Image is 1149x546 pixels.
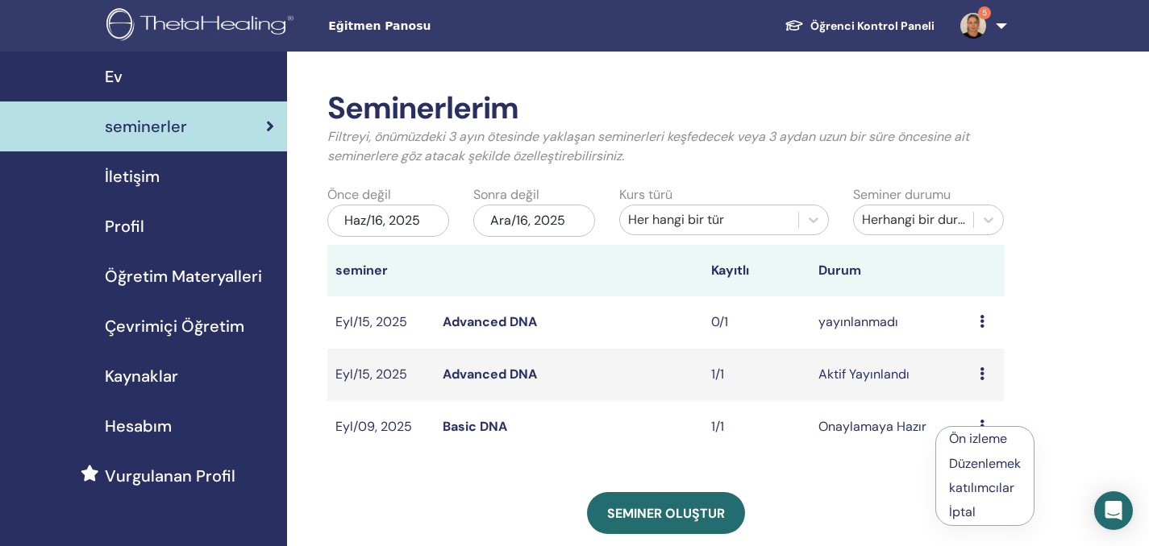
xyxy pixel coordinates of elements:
[105,414,172,438] span: Hesabım
[443,366,537,383] a: Advanced DNA
[105,214,144,238] span: Profil
[949,503,1021,522] p: İptal
[1094,491,1133,530] div: Open Intercom Messenger
[853,185,951,205] label: Seminer durumu
[443,418,507,435] a: Basic DNA
[327,349,435,401] td: Eyl/15, 2025
[105,264,262,288] span: Öğretim Materyalleri
[703,245,810,296] th: Kayıtlı
[862,210,965,230] div: Herhangi bir durum
[327,90,1004,127] h2: Seminerlerim
[810,401,972,453] td: Onaylamaya Hazır
[949,455,1021,472] a: Düzenlemek
[105,114,187,139] span: seminerler
[105,164,160,188] span: İletişim
[607,505,725,522] span: Seminer oluştur
[105,464,235,488] span: Vurgulanan Profil
[772,11,947,41] a: Öğrenci Kontrol Paneli
[106,8,299,44] img: logo.png
[105,364,178,388] span: Kaynaklar
[810,349,972,401] td: Aktif Yayınlandı
[810,245,972,296] th: Durum
[703,296,810,349] td: 0/1
[703,401,810,453] td: 1/1
[703,349,810,401] td: 1/1
[327,185,391,205] label: Önce değil
[327,245,435,296] th: seminer
[960,13,986,39] img: default.jpg
[473,185,539,205] label: Sonra değil
[619,185,672,205] label: Kurs türü
[810,296,972,349] td: yayınlanmadı
[949,430,1007,447] a: Ön izleme
[587,492,745,534] a: Seminer oluştur
[327,401,435,453] td: Eyl/09, 2025
[473,205,595,237] div: Ara/16, 2025
[628,210,790,230] div: Her hangi bir tür
[785,19,804,32] img: graduation-cap-white.svg
[949,479,1014,496] a: katılımcılar
[327,205,449,237] div: Haz/16, 2025
[105,314,244,338] span: Çevrimiçi Öğretim
[105,64,123,89] span: Ev
[978,6,991,19] span: 5
[328,18,570,35] span: Eğitmen Panosu
[443,313,537,330] a: Advanced DNA
[327,127,1004,166] p: Filtreyi, önümüzdeki 3 ayın ötesinde yaklaşan seminerleri keşfedecek veya 3 aydan uzun bir süre ö...
[327,296,435,349] td: Eyl/15, 2025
